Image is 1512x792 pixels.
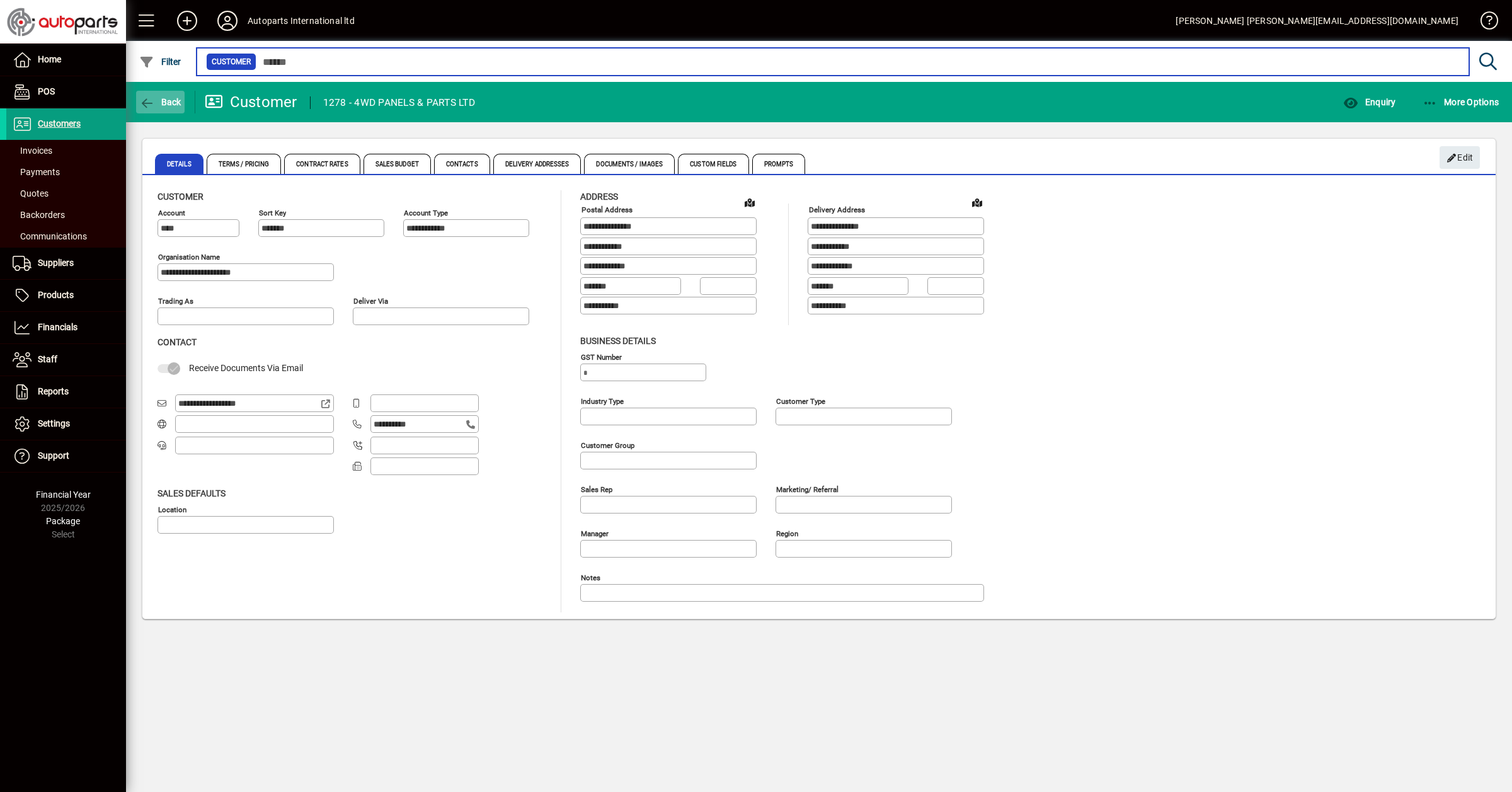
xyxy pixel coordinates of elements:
[1419,91,1503,113] button: More Options
[6,76,126,108] a: POS
[38,86,55,96] span: POS
[13,188,49,198] span: Quotes
[581,352,622,361] mat-label: GST Number
[6,161,126,183] a: Payments
[6,280,126,311] a: Products
[158,505,186,514] mat-label: Location
[6,226,126,247] a: Communications
[259,209,286,217] mat-label: Sort key
[1471,3,1496,43] a: Knowledge Base
[158,209,185,217] mat-label: Account
[157,192,203,202] span: Customer
[740,192,760,212] a: View on map
[157,337,197,347] span: Contact
[136,50,185,73] button: Filter
[139,97,181,107] span: Back
[157,488,226,498] span: Sales defaults
[581,529,609,537] mat-label: Manager
[6,204,126,226] a: Backorders
[139,57,181,67] span: Filter
[364,154,431,174] span: Sales Budget
[207,9,248,32] button: Profile
[248,11,355,31] div: Autoparts International ltd
[38,322,77,332] span: Financials
[6,312,126,343] a: Financials
[6,248,126,279] a: Suppliers
[38,118,81,129] span: Customers
[6,140,126,161] a: Invoices
[205,92,297,112] div: Customer
[126,91,195,113] app-page-header-button: Back
[434,154,490,174] span: Contacts
[776,396,825,405] mat-label: Customer type
[1176,11,1458,31] div: [PERSON_NAME] [PERSON_NAME][EMAIL_ADDRESS][DOMAIN_NAME]
[13,231,87,241] span: Communications
[13,210,65,220] span: Backorders
[6,440,126,472] a: Support
[38,290,74,300] span: Products
[493,154,581,174] span: Delivery Addresses
[6,344,126,376] a: Staff
[581,440,634,449] mat-label: Customer group
[136,91,185,113] button: Back
[167,9,207,32] button: Add
[38,386,69,396] span: Reports
[752,154,806,174] span: Prompts
[581,396,624,405] mat-label: Industry type
[353,297,388,306] mat-label: Deliver via
[284,154,360,174] span: Contract Rates
[1440,146,1480,169] button: Edit
[38,451,69,461] span: Support
[678,154,748,174] span: Custom Fields
[581,485,612,493] mat-label: Sales rep
[1423,97,1499,107] span: More Options
[776,485,839,493] mat-label: Marketing/ Referral
[6,183,126,204] a: Quotes
[1446,147,1474,168] span: Edit
[207,154,282,174] span: Terms / Pricing
[6,44,126,76] a: Home
[38,258,74,268] span: Suppliers
[189,363,303,373] span: Receive Documents Via Email
[38,354,57,364] span: Staff
[6,408,126,440] a: Settings
[38,418,70,428] span: Settings
[38,54,61,64] span: Home
[580,192,618,202] span: Address
[6,376,126,408] a: Reports
[584,154,675,174] span: Documents / Images
[967,192,987,212] a: View on map
[404,209,448,217] mat-label: Account Type
[580,336,656,346] span: Business details
[13,146,52,156] span: Invoices
[1343,97,1395,107] span: Enquiry
[158,297,193,306] mat-label: Trading as
[323,93,475,113] div: 1278 - 4WD PANELS & PARTS LTD
[46,516,80,526] span: Package
[776,529,798,537] mat-label: Region
[1340,91,1399,113] button: Enquiry
[212,55,251,68] span: Customer
[158,253,220,261] mat-label: Organisation name
[581,573,600,582] mat-label: Notes
[155,154,203,174] span: Details
[13,167,60,177] span: Payments
[36,490,91,500] span: Financial Year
